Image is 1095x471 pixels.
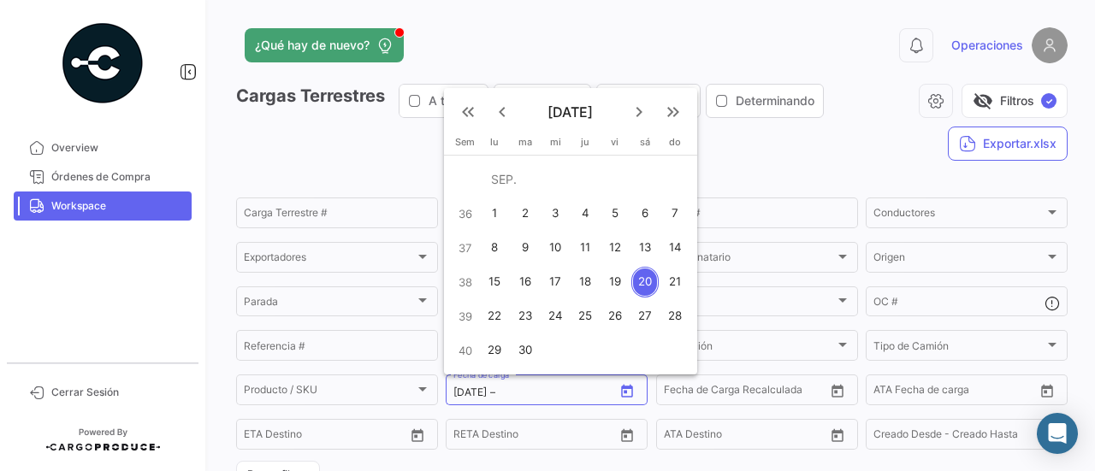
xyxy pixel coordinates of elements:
[661,267,689,297] div: 21
[572,198,599,229] div: 4
[542,198,569,229] div: 3
[451,231,480,265] td: 37
[482,233,508,263] div: 8
[631,267,659,297] div: 20
[661,301,689,332] div: 28
[601,301,628,332] div: 26
[660,231,690,265] button: 14 de septiembre de 2025
[611,136,619,148] span: vi
[492,102,512,122] mat-icon: keyboard_arrow_left
[458,102,478,122] mat-icon: keyboard_double_arrow_left
[510,231,541,265] button: 9 de septiembre de 2025
[669,136,681,148] span: do
[660,299,690,333] button: 28 de septiembre de 2025
[451,136,480,155] th: Sem
[480,333,510,368] button: 29 de septiembre de 2025
[542,233,569,263] div: 10
[511,198,538,229] div: 2
[511,301,538,332] div: 23
[510,333,541,368] button: 30 de septiembre de 2025
[541,197,571,231] button: 3 de septiembre de 2025
[572,233,599,263] div: 11
[482,301,508,332] div: 22
[572,301,599,332] div: 25
[630,197,660,231] button: 6 de septiembre de 2025
[571,231,601,265] button: 11 de septiembre de 2025
[572,267,599,297] div: 18
[571,265,601,299] button: 18 de septiembre de 2025
[661,198,689,229] div: 7
[480,162,690,197] td: SEP.
[541,231,571,265] button: 10 de septiembre de 2025
[630,231,660,265] button: 13 de septiembre de 2025
[541,265,571,299] button: 17 de septiembre de 2025
[510,265,541,299] button: 16 de septiembre de 2025
[541,299,571,333] button: 24 de septiembre de 2025
[1037,413,1078,454] div: Abrir Intercom Messenger
[511,335,538,366] div: 30
[571,197,601,231] button: 4 de septiembre de 2025
[661,233,689,263] div: 14
[631,301,659,332] div: 27
[490,136,499,148] span: lu
[660,197,690,231] button: 7 de septiembre de 2025
[482,335,508,366] div: 29
[601,231,630,265] button: 12 de septiembre de 2025
[629,102,649,122] mat-icon: keyboard_arrow_right
[482,198,508,229] div: 1
[451,197,480,231] td: 36
[571,299,601,333] button: 25 de septiembre de 2025
[640,136,650,148] span: sá
[601,198,628,229] div: 5
[480,197,510,231] button: 1 de septiembre de 2025
[451,333,480,368] td: 40
[542,301,569,332] div: 24
[601,267,628,297] div: 19
[480,265,510,299] button: 15 de septiembre de 2025
[451,299,480,333] td: 39
[510,197,541,231] button: 2 de septiembre de 2025
[510,299,541,333] button: 23 de septiembre de 2025
[511,233,538,263] div: 9
[518,136,532,148] span: ma
[482,267,508,297] div: 15
[601,299,630,333] button: 26 de septiembre de 2025
[601,233,628,263] div: 12
[631,233,659,263] div: 13
[630,265,660,299] button: 20 de septiembre de 2025
[663,102,684,122] mat-icon: keyboard_double_arrow_right
[519,103,622,121] span: [DATE]
[630,299,660,333] button: 27 de septiembre de 2025
[550,136,561,148] span: mi
[660,265,690,299] button: 21 de septiembre de 2025
[631,198,659,229] div: 6
[451,265,480,299] td: 38
[581,136,589,148] span: ju
[511,267,538,297] div: 16
[601,265,630,299] button: 19 de septiembre de 2025
[542,267,569,297] div: 17
[480,231,510,265] button: 8 de septiembre de 2025
[480,299,510,333] button: 22 de septiembre de 2025
[601,197,630,231] button: 5 de septiembre de 2025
